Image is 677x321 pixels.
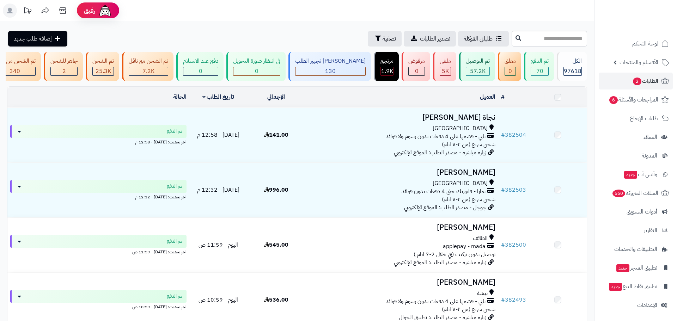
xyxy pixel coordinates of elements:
span: تطبيق المتجر [616,263,657,273]
span: تطبيق نقاط البيع [608,282,657,291]
span: تم الدفع [167,128,182,135]
span: 1.9K [381,67,393,75]
a: إضافة طلب جديد [8,31,67,47]
span: 545.00 [264,241,288,249]
a: السلات المتروكة560 [599,185,673,202]
span: التقارير [644,226,657,235]
a: معلق 0 [496,52,523,81]
span: # [501,186,505,194]
span: # [501,131,505,139]
div: 1856 [381,67,393,75]
span: تمارا - فاتورتك حتى 4 دفعات بدون فوائد [402,187,486,196]
h3: نجاة [PERSON_NAME] [308,113,495,122]
span: اليوم - 11:59 ص [199,241,238,249]
a: العميل [480,93,495,101]
div: تم الشحن مع ناقل [129,57,168,65]
span: جوجل - مصدر الطلب: الموقع الإلكتروني [404,203,486,212]
a: لوحة التحكم [599,35,673,52]
span: زيارة مباشرة - مصدر الطلب: الموقع الإلكتروني [394,148,486,157]
span: جديد [609,283,622,291]
h3: [PERSON_NAME] [308,223,495,232]
span: التطبيقات والخدمات [614,244,657,254]
div: 57239 [466,67,489,75]
a: أدوات التسويق [599,203,673,220]
div: اخر تحديث: [DATE] - 12:58 م [10,138,187,145]
div: 7222 [129,67,168,75]
a: وآتس آبجديد [599,166,673,183]
span: 6 [609,96,618,104]
a: الكل97618 [555,52,588,81]
span: جديد [624,171,637,179]
a: الإجمالي [267,93,285,101]
div: اخر تحديث: [DATE] - 12:32 م [10,193,187,200]
span: شحن سريع (من ٢-٧ ايام) [442,195,495,204]
span: 560 [612,189,626,198]
span: تم الدفع [167,293,182,300]
a: تطبيق نقاط البيعجديد [599,278,673,295]
div: معلق [505,57,516,65]
span: [GEOGRAPHIC_DATA] [433,124,488,132]
a: #382500 [501,241,526,249]
a: تحديثات المنصة [19,4,36,19]
span: جديد [616,264,629,272]
div: تم الدفع [531,57,549,65]
span: [GEOGRAPHIC_DATA] [433,179,488,187]
a: تم الدفع 70 [523,52,555,81]
span: الإعدادات [637,300,657,310]
span: بيشة [477,289,488,297]
span: الطلبات [632,76,658,86]
a: تم الشحن مع ناقل 7.2K [121,52,175,81]
span: المراجعات والأسئلة [609,95,658,105]
span: تم الدفع [167,183,182,190]
span: 57.2K [470,67,486,75]
a: تصدير الطلبات [404,31,456,47]
a: التقارير [599,222,673,239]
span: وآتس آب [623,169,657,179]
div: 0 [183,67,218,75]
a: الطلبات2 [599,73,673,89]
span: [DATE] - 12:32 م [197,186,239,194]
a: #382504 [501,131,526,139]
span: 5K [442,67,449,75]
div: 5011 [440,67,451,75]
div: 0 [409,67,425,75]
span: تابي - قسّمها على 4 دفعات بدون رسوم ولا فوائد [386,132,486,141]
div: دفع عند الاستلام [183,57,218,65]
span: العملاء [644,132,657,142]
a: #382493 [501,296,526,304]
a: تاريخ الطلب [202,93,234,101]
span: طلبات الإرجاع [630,113,658,123]
a: [PERSON_NAME] تجهيز الطلب 130 [287,52,372,81]
span: 130 [325,67,336,75]
span: تصدير الطلبات [420,35,450,43]
span: 0 [508,67,512,75]
a: العملاء [599,129,673,146]
div: الكل [563,57,582,65]
span: رفيق [84,6,95,15]
span: زيارة مباشرة - مصدر الطلب: الموقع الإلكتروني [394,258,486,267]
a: جاهز للشحن 2 [42,52,84,81]
span: السلات المتروكة [612,188,658,198]
div: في انتظار صورة التحويل [233,57,280,65]
a: تطبيق المتجرجديد [599,259,673,276]
span: لوحة التحكم [632,39,658,49]
span: الأقسام والمنتجات [620,57,658,67]
a: الإعدادات [599,297,673,314]
span: 2 [62,67,66,75]
div: 2 [51,67,77,75]
a: مرتجع 1.9K [372,52,400,81]
span: 536.00 [264,296,288,304]
span: 70 [536,67,543,75]
div: 70 [531,67,548,75]
h3: [PERSON_NAME] [308,278,495,286]
span: 0 [255,67,258,75]
a: في انتظار صورة التحويل 0 [225,52,287,81]
span: # [501,296,505,304]
span: 141.00 [264,131,288,139]
div: ملغي [440,57,451,65]
div: 0 [233,67,280,75]
div: اخر تحديث: [DATE] - 10:59 ص [10,303,187,310]
div: تم التوصيل [466,57,490,65]
span: 0 [415,67,419,75]
span: اليوم - 10:59 ص [199,296,238,304]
